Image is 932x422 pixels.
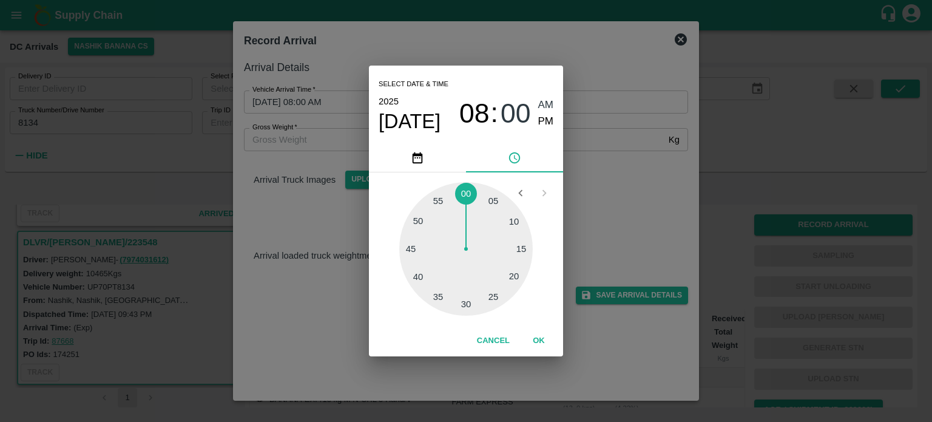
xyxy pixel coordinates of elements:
button: Open previous view [509,182,532,205]
button: pick time [466,143,563,172]
button: [DATE] [379,109,441,134]
span: Select date & time [379,75,448,94]
button: pick date [369,143,466,172]
span: 08 [459,98,490,129]
span: : [491,97,498,129]
button: 00 [501,97,531,129]
button: OK [519,330,558,352]
span: 00 [501,98,531,129]
button: 08 [459,97,490,129]
button: 2025 [379,94,399,109]
button: Cancel [472,330,515,352]
button: AM [538,97,554,114]
button: PM [538,114,554,130]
